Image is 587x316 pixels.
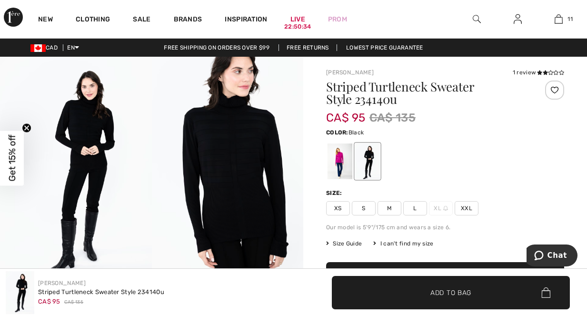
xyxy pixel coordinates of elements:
[326,223,564,232] div: Our model is 5'9"/175 cm and wears a size 6.
[514,13,522,25] img: My Info
[338,44,431,51] a: Lowest Price Guarantee
[403,201,427,215] span: L
[6,271,34,314] img: Striped turtleneck Sweater Style 234140U
[506,13,529,25] a: Sign In
[455,201,478,215] span: XXL
[225,15,267,25] span: Inspiration
[443,206,448,211] img: ring-m.svg
[429,201,453,215] span: XL
[22,123,31,133] button: Close teaser
[326,129,348,136] span: Color:
[355,143,380,179] div: Black
[326,239,362,248] span: Size Guide
[555,13,563,25] img: My Bag
[76,15,110,25] a: Clothing
[38,298,60,305] span: CA$ 95
[326,189,344,197] div: Size:
[328,14,347,24] a: Prom
[541,287,550,298] img: Bag.svg
[4,8,23,27] img: 1ère Avenue
[67,44,79,51] span: EN
[369,109,416,126] span: CA$ 135
[279,44,337,51] a: Free Returns
[38,15,53,25] a: New
[326,81,525,105] h1: Striped Turtleneck Sweater Style 234140u
[7,135,18,182] span: Get 15% off
[38,287,164,297] div: Striped Turtleneck Sweater Style 234140u
[539,13,579,25] a: 11
[174,15,202,25] a: Brands
[30,44,46,52] img: Canadian Dollar
[326,201,350,215] span: XS
[156,44,277,51] a: Free shipping on orders over $99
[430,287,471,297] span: Add to Bag
[567,15,573,23] span: 11
[473,13,481,25] img: search the website
[133,15,150,25] a: Sale
[326,69,374,76] a: [PERSON_NAME]
[513,68,564,77] div: 1 review
[64,299,83,306] span: CA$ 135
[284,22,311,31] div: 22:50:34
[352,201,376,215] span: S
[373,239,433,248] div: I can't find my size
[348,129,364,136] span: Black
[30,44,61,51] span: CAD
[326,262,564,296] button: Add to Bag
[378,201,401,215] span: M
[290,14,305,24] a: Live22:50:34
[332,276,570,309] button: Add to Bag
[328,143,352,179] div: Magenta
[326,102,366,124] span: CA$ 95
[527,245,577,268] iframe: Opens a widget where you can chat to one of our agents
[152,57,304,285] img: Striped turtleneck Sweater Style 234140U. 2
[38,280,86,286] a: [PERSON_NAME]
